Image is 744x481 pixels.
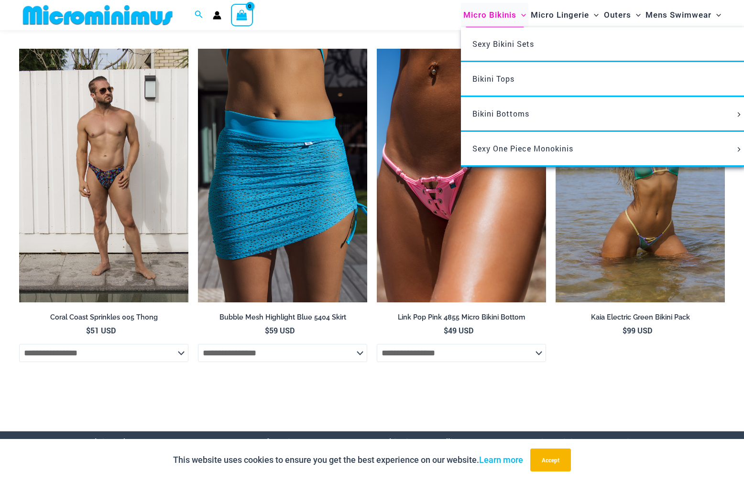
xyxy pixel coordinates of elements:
[460,1,725,29] nav: Site Navigation
[531,3,589,27] span: Micro Lingerie
[444,325,448,335] span: $
[173,453,523,467] p: This website uses cookies to ensure you get the best experience on our website.
[19,313,188,325] a: Coral Coast Sprinkles 005 Thong
[198,49,367,302] img: Bubble Mesh Highlight Blue 5404 Skirt 02
[195,9,203,21] a: Search icon link
[472,74,514,84] span: Bikini Tops
[479,455,523,465] a: Learn more
[463,3,516,27] span: Micro Bikinis
[472,108,529,118] span: Bikini Bottoms
[534,437,636,447] a: Microminimus Community
[198,49,367,302] a: Bubble Mesh Highlight Blue 5404 Skirt 02Bubble Mesh Highlight Blue 309 Tri Top 5404 Skirt 05Bubbl...
[472,143,573,153] span: Sexy One Piece Monokinis
[85,437,145,447] a: Fabric and Care
[631,3,641,27] span: Menu Toggle
[213,11,221,20] a: Account icon link
[198,313,367,325] a: Bubble Mesh Highlight Blue 5404 Skirt
[377,313,546,322] h2: Link Pop Pink 4855 Micro Bikini Bottom
[528,3,601,27] a: Micro LingerieMenu ToggleMenu Toggle
[472,39,534,49] span: Sexy Bikini Sets
[711,3,721,27] span: Menu Toggle
[623,325,652,335] bdi: 99 USD
[19,49,188,302] img: Coral Coast Sprinkles 005 Thong 06
[384,437,462,447] a: Shipping & Handling
[556,313,725,322] h2: Kaia Electric Green Bikini Pack
[733,112,744,117] span: Menu Toggle
[377,313,546,325] a: Link Pop Pink 4855 Micro Bikini Bottom
[602,3,643,27] a: OutersMenu ToggleMenu Toggle
[643,3,723,27] a: Mens SwimwearMenu ToggleMenu Toggle
[556,49,725,302] img: Kaia Electric Green 305 Top 445 Thong 04
[19,313,188,322] h2: Coral Coast Sprinkles 005 Thong
[377,49,546,302] a: Link Pop Pink 4855 Bottom 01Link Pop Pink 3070 Top 4855 Bottom 03Link Pop Pink 3070 Top 4855 Bott...
[265,325,295,335] bdi: 59 USD
[461,3,528,27] a: Micro BikinisMenu ToggleMenu Toggle
[589,3,599,27] span: Menu Toggle
[733,147,744,152] span: Menu Toggle
[516,3,526,27] span: Menu Toggle
[231,4,253,26] a: View Shopping Cart, empty
[623,325,627,335] span: $
[556,313,725,325] a: Kaia Electric Green Bikini Pack
[19,49,188,302] a: Coral Coast Sprinkles 005 Thong 06Coral Coast Sprinkles 005 Thong 08Coral Coast Sprinkles 005 Tho...
[530,449,571,471] button: Accept
[86,325,90,335] span: $
[235,437,299,447] a: Terms of Service
[556,49,725,302] a: Kaia Electric Green 305 Top 445 Thong 04Kaia Electric Green 305 Top 445 Thong 05Kaia Electric Gre...
[265,325,269,335] span: $
[19,4,176,26] img: MM SHOP LOGO FLAT
[86,325,116,335] bdi: 51 USD
[604,3,631,27] span: Outers
[198,313,367,322] h2: Bubble Mesh Highlight Blue 5404 Skirt
[646,3,711,27] span: Mens Swimwear
[377,49,546,302] img: Link Pop Pink 4855 Bottom 01
[444,325,473,335] bdi: 49 USD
